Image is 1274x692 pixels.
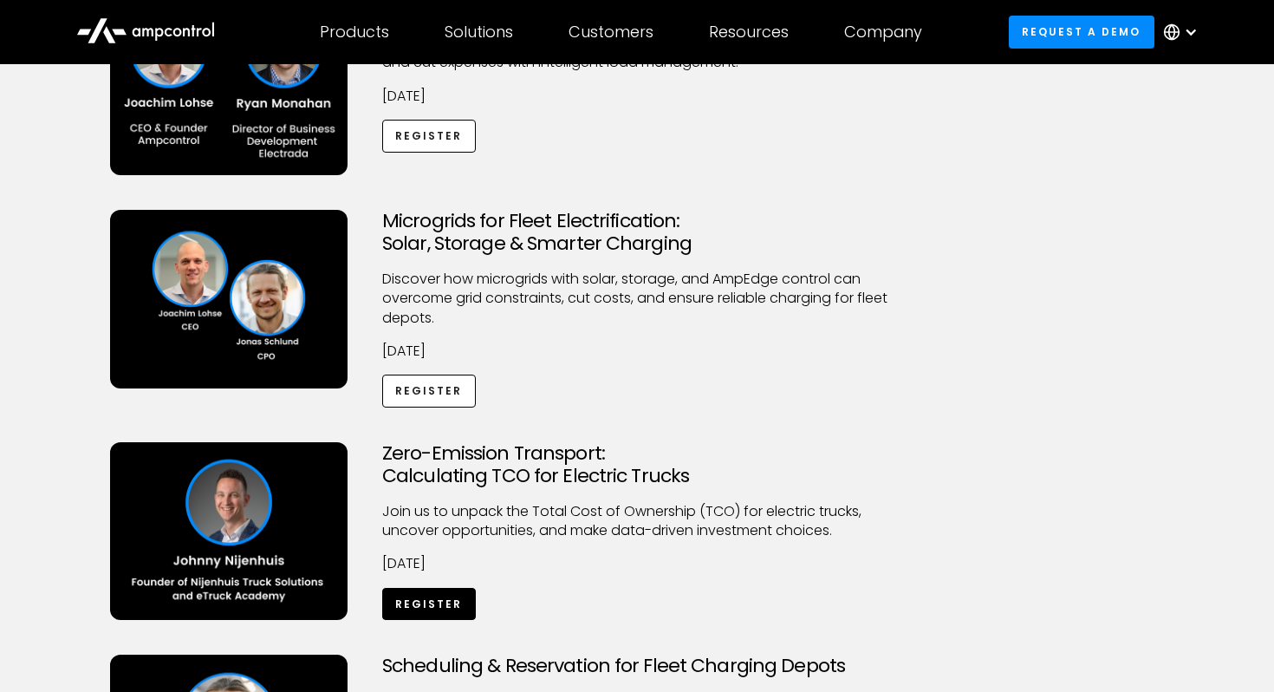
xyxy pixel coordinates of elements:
[382,502,892,541] p: Join us to unpack the Total Cost of Ownership (TCO) for electric trucks, uncover opportunities, a...
[709,23,789,42] div: Resources
[382,554,892,573] p: [DATE]
[382,655,892,677] h3: Scheduling & Reservation for Fleet Charging Depots
[382,120,476,152] a: Register
[382,210,892,256] h3: Microgrids for Fleet Electrification: Solar, Storage & Smarter Charging
[382,270,892,328] p: Discover how microgrids with solar, storage, and AmpEdge control can overcome grid constraints, c...
[382,87,892,106] p: [DATE]
[569,23,653,42] div: Customers
[844,23,922,42] div: Company
[320,23,389,42] div: Products
[445,23,513,42] div: Solutions
[382,442,892,488] h3: Zero-Emission Transport: Calculating TCO for Electric Trucks
[1009,16,1154,48] a: Request a demo
[382,342,892,361] p: [DATE]
[382,588,476,620] a: Register
[382,375,476,407] a: Register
